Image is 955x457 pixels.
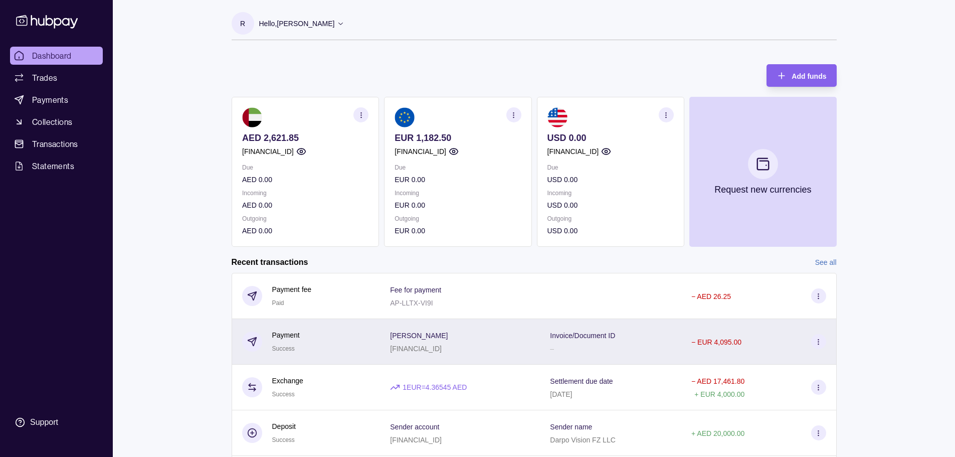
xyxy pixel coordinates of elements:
p: USD 0.00 [547,174,673,185]
p: Incoming [547,188,673,199]
p: 1 EUR = 4.36545 AED [403,382,467,393]
a: Support [10,412,103,433]
a: Statements [10,157,103,175]
p: Due [547,162,673,173]
p: Outgoing [242,213,368,224]
p: Payment fee [272,284,312,295]
p: Settlement due date [550,377,613,385]
p: − EUR 4,095.00 [691,338,741,346]
p: Due [395,162,521,173]
p: [FINANCIAL_ID] [547,146,599,157]
p: + AED 20,000.00 [691,429,744,437]
a: See all [815,257,837,268]
div: Support [30,417,58,428]
p: EUR 1,182.50 [395,132,521,143]
p: Exchange [272,375,303,386]
p: [DATE] [550,390,572,398]
p: Outgoing [547,213,673,224]
p: − AED 17,461.80 [691,377,744,385]
p: USD 0.00 [547,132,673,143]
span: Statements [32,160,74,172]
p: AED 0.00 [242,174,368,185]
p: − AED 26.25 [691,292,731,300]
button: Request new currencies [689,97,836,247]
p: Fee for payment [390,286,441,294]
p: [PERSON_NAME] [390,332,448,340]
span: Collections [32,116,72,128]
span: Paid [272,299,284,307]
a: Trades [10,69,103,87]
a: Collections [10,113,103,131]
a: Transactions [10,135,103,153]
p: Incoming [242,188,368,199]
span: Transactions [32,138,78,150]
p: USD 0.00 [547,225,673,236]
p: Hello, [PERSON_NAME] [259,18,335,29]
p: AED 0.00 [242,200,368,211]
p: Due [242,162,368,173]
button: Add funds [767,64,836,87]
p: Request new currencies [714,184,811,195]
h2: Recent transactions [232,257,308,268]
span: Add funds [792,72,826,80]
span: Success [272,391,295,398]
p: Incoming [395,188,521,199]
p: Sender account [390,423,439,431]
img: ae [242,107,262,127]
span: Success [272,345,295,352]
span: Dashboard [32,50,72,62]
p: Sender name [550,423,592,431]
p: [FINANCIAL_ID] [390,345,442,353]
a: Dashboard [10,47,103,65]
p: Invoice/Document ID [550,332,615,340]
img: us [547,107,567,127]
p: EUR 0.00 [395,200,521,211]
p: Darpo Vision FZ LLC [550,436,615,444]
span: Success [272,436,295,443]
p: AP-LLTX-VI9I [390,299,433,307]
a: Payments [10,91,103,109]
p: [FINANCIAL_ID] [395,146,446,157]
p: – [550,345,554,353]
p: [FINANCIAL_ID] [390,436,442,444]
p: EUR 0.00 [395,174,521,185]
img: eu [395,107,415,127]
p: Payment [272,330,300,341]
p: Outgoing [395,213,521,224]
p: Deposit [272,421,296,432]
span: Payments [32,94,68,106]
p: [FINANCIAL_ID] [242,146,294,157]
p: EUR 0.00 [395,225,521,236]
p: AED 2,621.85 [242,132,368,143]
p: USD 0.00 [547,200,673,211]
p: + EUR 4,000.00 [694,390,744,398]
p: R [240,18,245,29]
span: Trades [32,72,57,84]
p: AED 0.00 [242,225,368,236]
